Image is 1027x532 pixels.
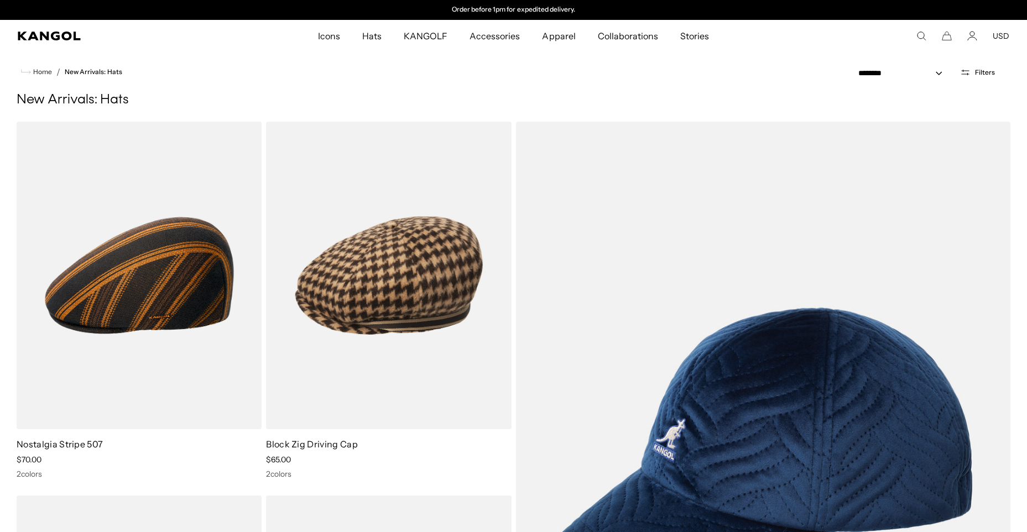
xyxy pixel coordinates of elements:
a: Home [21,67,52,77]
div: 2 of 2 [400,6,628,14]
button: USD [993,31,1009,41]
span: KANGOLF [404,20,447,52]
span: Apparel [542,20,575,52]
span: Home [31,68,52,76]
summary: Search here [916,31,926,41]
div: 2 colors [266,469,511,479]
a: Account [967,31,977,41]
li: / [52,65,60,79]
span: Accessories [470,20,520,52]
select: Sort by: Featured [854,67,953,79]
button: Open filters [953,67,1002,77]
span: Stories [680,20,709,52]
p: Order before 1pm for expedited delivery. [452,6,575,14]
h1: New Arrivals: Hats [17,92,1010,108]
a: Icons [307,20,351,52]
span: Hats [362,20,382,52]
img: Nostalgia Stripe 507 [17,122,262,429]
a: Kangol [18,32,210,40]
a: Apparel [531,20,586,52]
button: Cart [942,31,952,41]
a: New Arrivals: Hats [65,68,122,76]
span: Filters [975,69,995,76]
img: Block Zig Driving Cap [266,122,511,429]
a: Stories [669,20,720,52]
span: $65.00 [266,455,291,465]
a: Accessories [458,20,531,52]
a: Block Zig Driving Cap [266,439,358,450]
div: 2 colors [17,469,262,479]
div: Announcement [400,6,628,14]
a: Hats [351,20,393,52]
span: Icons [318,20,340,52]
a: Nostalgia Stripe 507 [17,439,103,450]
span: Collaborations [598,20,658,52]
a: KANGOLF [393,20,458,52]
span: $70.00 [17,455,41,465]
slideshow-component: Announcement bar [400,6,628,14]
a: Collaborations [587,20,669,52]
